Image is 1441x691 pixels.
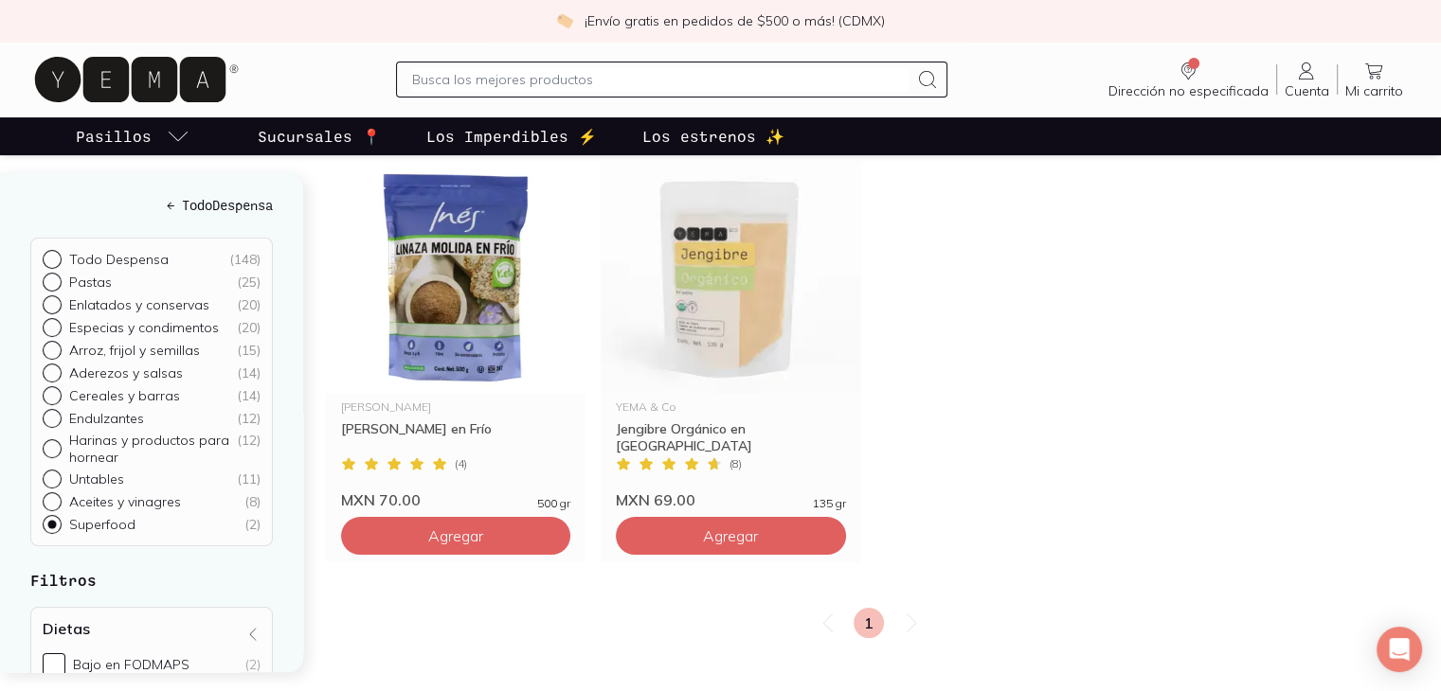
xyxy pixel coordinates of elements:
[341,490,421,509] span: MXN 70.00
[1108,82,1269,99] span: Dirección no especificada
[69,364,183,381] p: Aderezos y salsas
[30,571,97,589] strong: Filtros
[616,420,845,454] div: Jengibre Orgánico en [GEOGRAPHIC_DATA]
[537,498,570,509] span: 500 gr
[244,516,261,533] div: ( 2 )
[69,387,180,404] p: Cereales y barras
[30,195,273,215] h5: ← Todo Despensa
[69,470,124,487] p: Untables
[428,526,483,545] span: Agregar
[258,125,381,148] p: Sucursales 📍
[69,516,135,533] p: Superfood
[73,656,189,673] div: Bajo en FODMAPS
[72,117,193,155] a: pasillo-todos-link
[412,68,910,91] input: Busca los mejores productos
[616,517,845,555] button: Agregar
[69,251,169,268] p: Todo Despensa
[1285,82,1329,99] span: Cuenta
[237,364,261,381] div: ( 14 )
[601,161,860,394] img: Jengibre Orgánico en polvo, antiinflamatorio, antioxidante, kosher
[423,117,601,155] a: Los Imperdibles ⚡️
[326,161,585,509] a: Linaza Molida en Frío Inés[PERSON_NAME][PERSON_NAME] en Frío(4)MXN 70.00500 gr
[1377,627,1422,672] div: Open Intercom Messenger
[237,432,261,466] div: ( 12 )
[639,117,788,155] a: Los estrenos ✨
[245,656,261,673] div: (2)
[341,401,570,413] div: [PERSON_NAME]
[69,319,219,336] p: Especias y condimentos
[1101,60,1276,99] a: Dirección no especificada
[237,319,261,336] div: ( 20 )
[237,296,261,313] div: ( 20 )
[341,517,570,555] button: Agregar
[1277,60,1337,99] a: Cuenta
[455,458,467,470] span: ( 4 )
[703,526,758,545] span: Agregar
[730,458,742,470] span: ( 8 )
[326,161,585,394] img: Linaza Molida en Frío Inés
[1338,60,1411,99] a: Mi carrito
[813,498,846,509] span: 135 gr
[237,410,261,427] div: ( 12 )
[601,161,860,509] a: Jengibre Orgánico en polvo, antiinflamatorio, antioxidante, kosherYEMA & CoJengibre Orgánico en [...
[556,12,573,29] img: check
[69,410,144,427] p: Endulzantes
[76,125,152,148] p: Pasillos
[69,274,112,291] p: Pastas
[30,195,273,215] a: ← TodoDespensa
[237,342,261,359] div: ( 15 )
[642,125,784,148] p: Los estrenos ✨
[69,432,237,466] p: Harinas y productos para hornear
[69,342,200,359] p: Arroz, frijol y semillas
[244,493,261,510] div: ( 8 )
[69,296,209,313] p: Enlatados y conservas
[254,117,385,155] a: Sucursales 📍
[229,251,261,268] div: ( 148 )
[1345,82,1403,99] span: Mi carrito
[585,11,885,30] p: ¡Envío gratis en pedidos de $500 o más! (CDMX)
[43,653,65,676] input: Bajo en FODMAPS(2)
[69,493,181,510] p: Aceites y vinagres
[854,608,884,638] a: 1
[43,619,90,638] h4: Dietas
[237,470,261,487] div: ( 11 )
[341,420,570,454] div: [PERSON_NAME] en Frío
[237,274,261,291] div: ( 25 )
[616,490,695,509] span: MXN 69.00
[616,401,845,413] div: YEMA & Co
[237,387,261,404] div: ( 14 )
[426,125,597,148] p: Los Imperdibles ⚡️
